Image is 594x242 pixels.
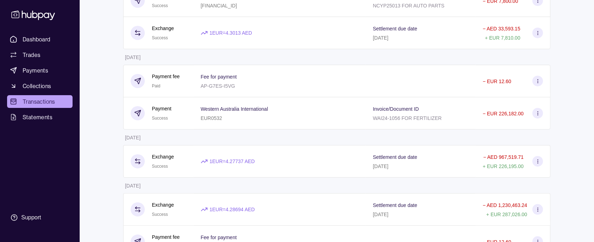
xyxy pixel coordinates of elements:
p: Settlement due date [373,154,417,160]
span: Success [152,212,168,217]
span: Transactions [23,97,55,106]
p: − AED 1,230,463.24 [483,202,527,208]
span: Success [152,164,168,169]
span: Collections [23,82,51,90]
p: − EUR 226,182.00 [483,111,524,116]
p: Fee for payment [201,74,237,80]
p: NCYP25013 FOR AUTO PARTS [373,3,444,8]
p: [DATE] [373,212,388,217]
p: 1 EUR = 4.28694 AED [210,206,255,213]
p: Payment fee [152,73,180,80]
p: 1 EUR = 4.27737 AED [210,157,255,165]
p: + EUR 226,195.00 [483,163,524,169]
p: + EUR 287,026.00 [486,212,527,217]
span: Statements [23,113,52,121]
p: [DATE] [125,183,141,189]
a: Statements [7,111,73,123]
p: Payment [152,105,171,113]
span: Success [152,116,168,121]
p: Payment fee [152,233,180,241]
span: Success [152,35,168,40]
p: Fee for payment [201,235,237,240]
p: Settlement due date [373,26,417,31]
p: − AED 967,519.71 [483,154,524,160]
p: WAI24-1056 FOR FERTILIZER [373,115,442,121]
p: [DATE] [373,163,388,169]
div: Support [21,214,41,221]
p: AP-G7ES-I5VG [201,83,235,89]
p: EUR0532 [201,115,222,121]
span: Dashboard [23,35,51,44]
p: − AED 33,593.15 [483,26,520,31]
p: + EUR 7,810.00 [485,35,520,41]
p: [DATE] [125,54,141,60]
p: Exchange [152,201,174,209]
p: Exchange [152,153,174,161]
a: Dashboard [7,33,73,46]
a: Collections [7,80,73,92]
p: Settlement due date [373,202,417,208]
a: Payments [7,64,73,77]
p: [FINANCIAL_ID] [201,3,237,8]
a: Transactions [7,95,73,108]
p: Exchange [152,24,174,32]
span: Trades [23,51,40,59]
p: Western Australia International [201,106,268,112]
span: Payments [23,66,48,75]
p: [DATE] [373,35,388,41]
p: 1 EUR = 4.3013 AED [210,29,252,37]
a: Trades [7,48,73,61]
p: − EUR 12.60 [483,79,512,84]
p: [DATE] [125,135,141,140]
span: Paid [152,83,160,88]
p: Invoice/Document ID [373,106,419,112]
a: Support [7,210,73,225]
span: Success [152,3,168,8]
